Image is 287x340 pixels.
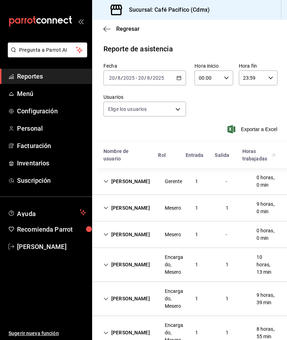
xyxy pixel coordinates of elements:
span: Ayuda [17,208,77,217]
div: HeadCell [98,145,152,165]
div: Row [92,168,287,195]
div: Cell [159,202,187,215]
div: Cell [98,258,156,271]
span: Personal [17,124,86,133]
div: Cell [98,326,156,339]
div: Cell [98,292,156,305]
div: Mesero [165,231,181,238]
div: Cell [98,175,156,188]
div: Mesero [165,204,181,212]
input: -- [117,75,121,81]
div: Cell [190,326,204,339]
span: / [121,75,123,81]
div: Gerente [165,178,182,185]
div: Cell [220,202,234,215]
input: ---- [152,75,164,81]
button: Regresar [103,25,140,32]
div: Cell [251,171,281,192]
label: Usuarios [103,95,186,100]
span: Elige los usuarios [108,106,147,113]
div: Encargado, Mesero [165,254,184,276]
span: Recomienda Parrot [17,225,86,234]
div: HeadCell [209,149,236,162]
button: open_drawer_menu [78,18,84,24]
span: / [115,75,117,81]
button: Exportar a Excel [229,125,277,134]
label: Fecha [103,63,186,68]
div: Cell [190,175,204,188]
div: Encargado, Mesero [165,288,184,310]
div: HeadCell [180,149,209,162]
span: Suscripción [17,176,86,185]
span: Reportes [17,72,86,81]
div: Cell [220,175,233,188]
div: Cell [220,258,234,271]
a: Pregunta a Parrot AI [5,51,87,59]
h3: Sucursal: Café Pacífico (Cdmx) [123,6,210,14]
input: ---- [123,75,135,81]
div: Cell [251,289,281,309]
div: Row [92,221,287,248]
div: Row [92,248,287,282]
span: [PERSON_NAME] [17,242,86,251]
input: -- [109,75,115,81]
input: -- [138,75,144,81]
div: Cell [220,292,234,305]
span: Pregunta a Parrot AI [19,46,76,54]
span: Regresar [116,25,140,32]
div: Reporte de asistencia [103,44,173,54]
div: Cell [190,258,204,271]
label: Hora fin [239,63,277,68]
div: Cell [159,175,188,188]
div: Cell [159,251,190,279]
div: Cell [220,326,234,339]
span: Facturación [17,141,86,151]
div: HeadCell [152,149,180,162]
div: Cell [159,285,190,313]
div: Cell [251,224,281,245]
input: -- [147,75,150,81]
span: Menú [17,89,86,98]
span: Configuración [17,106,86,116]
span: Sugerir nueva función [9,330,86,337]
div: Cell [190,202,204,215]
div: Cell [159,228,187,241]
div: Cell [98,202,156,215]
span: / [144,75,146,81]
div: Row [92,195,287,221]
label: Hora inicio [195,63,233,68]
div: Row [92,282,287,316]
div: Cell [190,228,204,241]
div: Head [92,142,287,168]
div: HeadCell [237,145,281,165]
div: Cell [190,292,204,305]
span: - [136,75,137,81]
span: Inventarios [17,158,86,168]
div: Cell [251,251,281,279]
svg: El total de horas trabajadas por usuario es el resultado de la suma redondeada del registro de ho... [272,152,276,158]
div: Cell [251,198,281,218]
button: Pregunta a Parrot AI [8,42,87,57]
div: Cell [98,228,156,241]
span: / [150,75,152,81]
div: Cell [220,228,233,241]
